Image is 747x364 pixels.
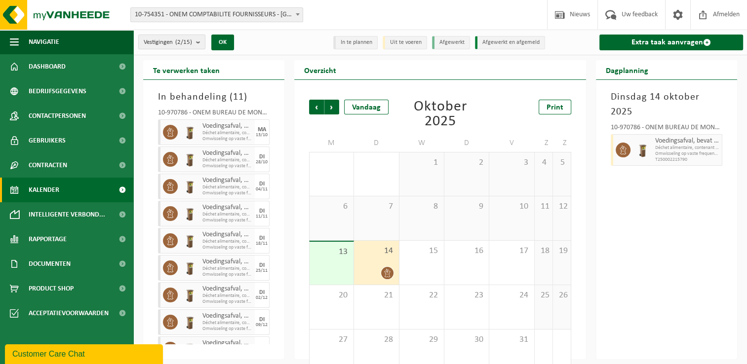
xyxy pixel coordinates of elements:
[383,36,427,49] li: Uit te voeren
[183,125,197,140] img: WB-0140-HPE-BN-01
[404,246,439,256] span: 15
[183,342,197,357] img: WB-0140-HPE-BN-01
[29,202,105,227] span: Intelligente verbond...
[183,206,197,221] img: WB-0140-HPE-BN-01
[399,134,444,152] td: W
[259,317,265,323] div: DI
[202,258,252,266] span: Voedingsafval, bevat producten van dierlijke oorsprong, onverpakt, categorie 3
[202,149,252,157] span: Voedingsafval, bevat producten van dierlijke oorsprong, onverpakt, categorie 3
[202,122,252,130] span: Voedingsafval, bevat producten van dierlijke oorsprong, onverpakt, categorie 3
[183,315,197,329] img: WB-0140-HPE-BN-01
[202,204,252,212] span: Voedingsafval, bevat producten van dierlijke oorsprong, onverpakt, categorie 3
[259,262,265,268] div: DI
[183,288,197,302] img: WB-0140-HPE-BN-01
[324,100,339,114] span: Volgende
[29,30,59,54] span: Navigatie
[596,60,658,79] h2: Dagplanning
[202,320,252,326] span: Déchet alimentaire, contenant des produits d'origine animale
[259,181,265,187] div: DI
[404,290,439,301] span: 22
[611,90,722,119] h3: Dinsdag 14 oktober 2025
[494,246,529,256] span: 17
[183,179,197,194] img: WB-0140-HPE-BN-01
[183,260,197,275] img: WB-0140-HPE-BN-01
[5,342,165,364] iframe: chat widget
[540,290,548,301] span: 25
[494,334,529,345] span: 31
[599,35,743,50] a: Extra taak aanvragen
[202,272,252,278] span: Omwisseling op vaste frequentie (incl. verwerking)
[256,241,268,246] div: 18/11
[256,133,268,138] div: 13/10
[202,184,252,190] span: Déchet alimentaire, contenant des produits d'origine animale
[138,35,205,49] button: Vestigingen(2/15)
[256,295,268,300] div: 02/12
[294,60,346,79] h2: Overzicht
[399,100,481,129] div: Oktober 2025
[256,187,268,192] div: 04/11
[202,266,252,272] span: Déchet alimentaire, contenant des produits d'origine animale
[202,190,252,196] span: Omwisseling op vaste frequentie (incl. verwerking)
[202,157,252,163] span: Déchet alimentaire, contenant des produits d'origine animale
[259,235,265,241] div: DI
[29,153,67,178] span: Contracten
[315,290,349,301] span: 20
[259,344,265,350] div: DI
[202,231,252,239] span: Voedingsafval, bevat producten van dierlijke oorsprong, onverpakt, categorie 3
[354,134,399,152] td: D
[256,268,268,273] div: 25/11
[144,35,192,50] span: Vestigingen
[344,100,389,114] div: Vandaag
[202,212,252,218] span: Déchet alimentaire, contenant des produits d'origine animale
[359,290,393,301] span: 21
[655,151,719,157] span: Omwisseling op vaste frequentie (incl. verwerking)
[558,157,566,168] span: 5
[404,157,439,168] span: 1
[158,109,270,119] div: 10-970786 - ONEM BUREAU DE MONS - [GEOGRAPHIC_DATA]
[553,134,571,152] td: Z
[449,157,484,168] span: 2
[547,104,563,111] span: Print
[29,79,86,104] span: Bedrijfsgegevens
[655,145,719,151] span: Déchet alimentaire, contenant des produits d'origine animale
[29,301,109,326] span: Acceptatievoorwaarden
[202,245,252,251] span: Omwisseling op vaste frequentie (incl. verwerking)
[449,246,484,256] span: 16
[535,134,553,152] td: Z
[202,136,252,142] span: Omwisseling op vaste frequentie (incl. verwerking)
[449,201,484,212] span: 9
[202,285,252,293] span: Voedingsafval, bevat producten van dierlijke oorsprong, onverpakt, categorie 3
[540,157,548,168] span: 4
[655,157,719,163] span: T250002215790
[143,60,230,79] h2: Te verwerken taken
[432,36,470,49] li: Afgewerkt
[309,134,354,152] td: M
[259,208,265,214] div: DI
[449,290,484,301] span: 23
[258,127,266,133] div: MA
[202,239,252,245] span: Déchet alimentaire, contenant des produits d'origine animale
[489,134,534,152] td: V
[233,92,244,102] span: 11
[404,334,439,345] span: 29
[175,39,192,45] count: (2/15)
[202,293,252,299] span: Déchet alimentaire, contenant des produits d'origine animale
[29,128,66,153] span: Gebruikers
[29,276,74,301] span: Product Shop
[635,143,650,157] img: WB-0140-HPE-BN-01
[359,246,393,256] span: 14
[359,201,393,212] span: 7
[655,137,719,145] span: Voedingsafval, bevat producten van dierlijke oorsprong, onverpakt, categorie 3
[259,290,265,295] div: DI
[475,36,545,49] li: Afgewerkt en afgemeld
[540,246,548,256] span: 18
[29,178,59,202] span: Kalender
[202,339,252,347] span: Voedingsafval, bevat producten van dierlijke oorsprong, onverpakt, categorie 3
[611,124,722,134] div: 10-970786 - ONEM BUREAU DE MONS - [GEOGRAPHIC_DATA]
[202,218,252,223] span: Omwisseling op vaste frequentie (incl. verwerking)
[131,8,303,22] span: 10-754351 - ONEM COMPTABILITE FOURNISSEURS - BRUXELLES
[259,154,265,160] div: DI
[315,247,349,257] span: 13
[404,201,439,212] span: 8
